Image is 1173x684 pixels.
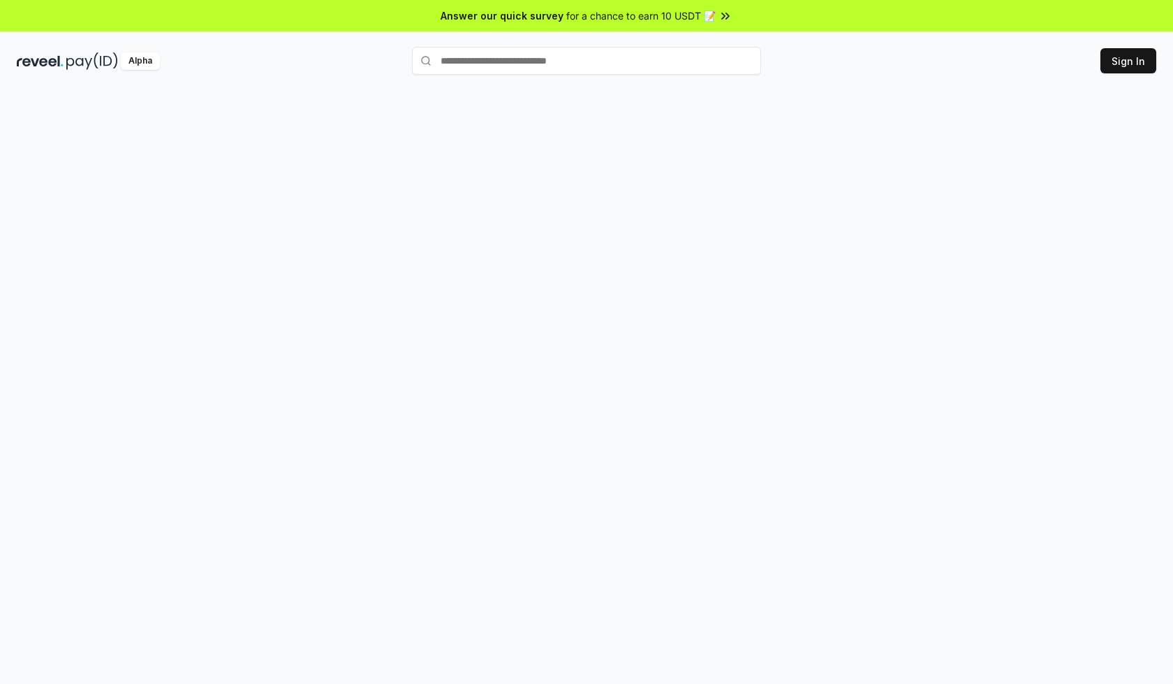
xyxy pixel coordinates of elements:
[17,52,64,70] img: reveel_dark
[1100,48,1156,73] button: Sign In
[121,52,160,70] div: Alpha
[441,8,563,23] span: Answer our quick survey
[566,8,716,23] span: for a chance to earn 10 USDT 📝
[66,52,118,70] img: pay_id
